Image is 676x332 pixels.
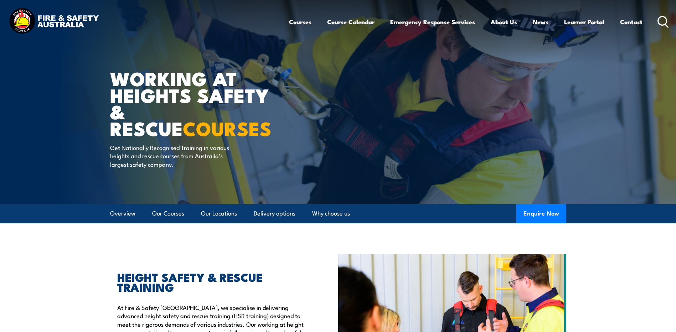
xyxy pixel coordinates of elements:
[201,204,237,223] a: Our Locations
[620,12,643,31] a: Contact
[152,204,184,223] a: Our Courses
[110,70,286,136] h1: WORKING AT HEIGHTS SAFETY & RESCUE
[183,113,272,142] strong: COURSES
[390,12,475,31] a: Emergency Response Services
[564,12,604,31] a: Learner Portal
[110,143,240,168] p: Get Nationally Recognised Training in various heights and rescue courses from Australia’s largest...
[491,12,517,31] a: About Us
[117,272,305,292] h2: HEIGHT SAFETY & RESCUE TRAINING
[110,204,135,223] a: Overview
[516,204,566,223] button: Enquire Now
[327,12,375,31] a: Course Calendar
[254,204,295,223] a: Delivery options
[312,204,350,223] a: Why choose us
[533,12,548,31] a: News
[289,12,311,31] a: Courses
